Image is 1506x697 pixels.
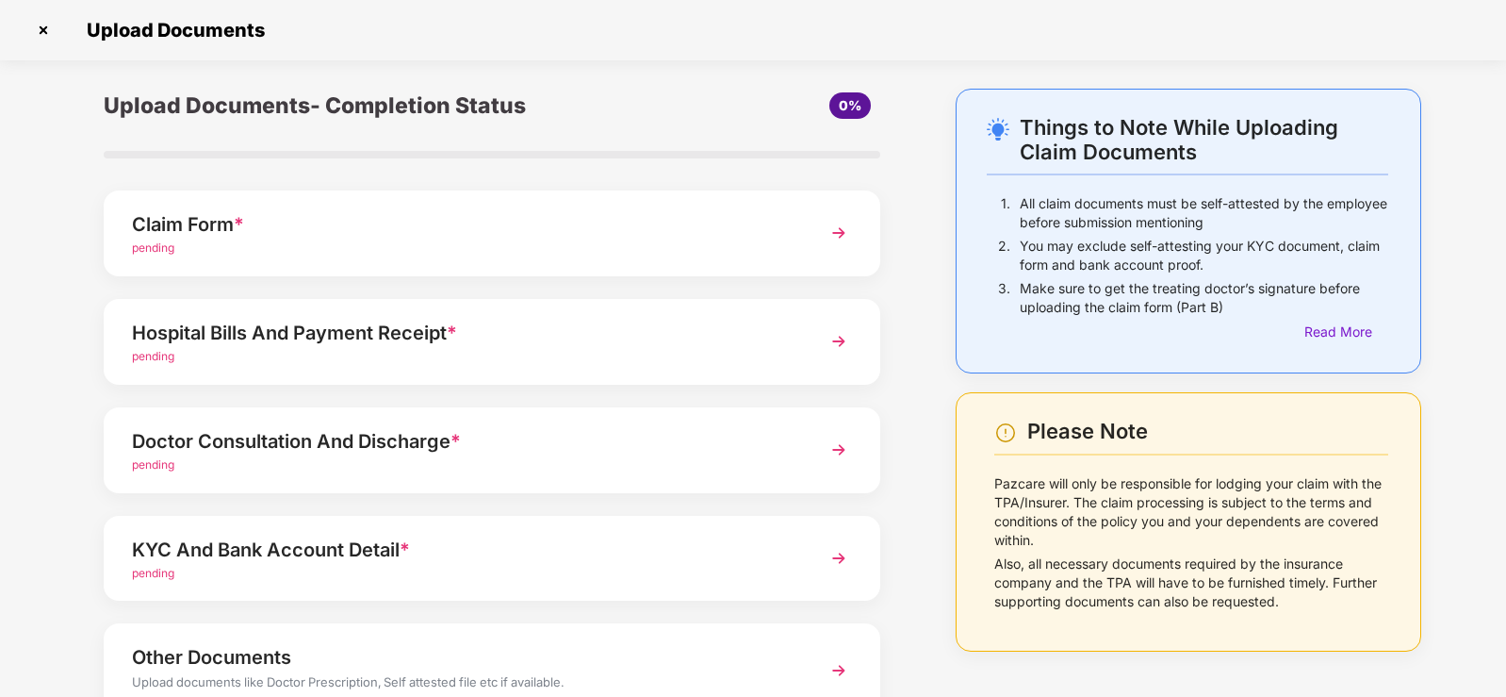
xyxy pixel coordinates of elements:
[104,89,621,123] div: Upload Documents- Completion Status
[132,566,174,580] span: pending
[994,555,1388,611] p: Also, all necessary documents required by the insurance company and the TPA will have to be furni...
[1027,419,1388,444] div: Please Note
[132,426,792,456] div: Doctor Consultation And Discharge
[987,118,1009,141] img: svg+xml;base64,PHN2ZyB4bWxucz0iaHR0cDovL3d3dy53My5vcmcvMjAwMC9zdmciIHdpZHRoPSIyNC4wOTMiIGhlaWdodD...
[994,422,1017,444] img: svg+xml;base64,PHN2ZyBpZD0iV2FybmluZ18tXzI0eDI0IiBkYXRhLW5hbWU9Ildhcm5pbmcgLSAyNHgyNCIgeG1sbnM9Im...
[1020,115,1388,164] div: Things to Note While Uploading Claim Documents
[68,19,274,41] span: Upload Documents
[1304,322,1388,342] div: Read More
[1020,194,1388,232] p: All claim documents must be self-attested by the employee before submission mentioning
[132,672,792,697] div: Upload documents like Doctor Prescription, Self attested file etc if available.
[822,433,856,467] img: svg+xml;base64,PHN2ZyBpZD0iTmV4dCIgeG1sbnM9Imh0dHA6Ly93d3cudzMub3JnLzIwMDAvc3ZnIiB3aWR0aD0iMzYiIG...
[998,279,1010,317] p: 3.
[1001,194,1010,232] p: 1.
[132,349,174,363] span: pending
[822,324,856,358] img: svg+xml;base64,PHN2ZyBpZD0iTmV4dCIgeG1sbnM9Imh0dHA6Ly93d3cudzMub3JnLzIwMDAvc3ZnIiB3aWR0aD0iMzYiIG...
[132,209,792,240] div: Claim Form
[822,654,856,688] img: svg+xml;base64,PHN2ZyBpZD0iTmV4dCIgeG1sbnM9Imh0dHA6Ly93d3cudzMub3JnLzIwMDAvc3ZnIiB3aWR0aD0iMzYiIG...
[1020,279,1388,317] p: Make sure to get the treating doctor’s signature before uploading the claim form (Part B)
[132,457,174,472] span: pending
[28,15,58,45] img: svg+xml;base64,PHN2ZyBpZD0iQ3Jvc3MtMzJ4MzIiIHhtbG5zPSJodHRwOi8vd3d3LnczLm9yZy8yMDAwL3N2ZyIgd2lkdG...
[132,241,174,255] span: pending
[822,541,856,575] img: svg+xml;base64,PHN2ZyBpZD0iTmV4dCIgeG1sbnM9Imh0dHA6Ly93d3cudzMub3JnLzIwMDAvc3ZnIiB3aWR0aD0iMzYiIG...
[839,97,861,113] span: 0%
[994,474,1388,550] p: Pazcare will only be responsible for lodging your claim with the TPA/Insurer. The claim processin...
[132,535,792,565] div: KYC And Bank Account Detail
[1020,237,1388,274] p: You may exclude self-attesting your KYC document, claim form and bank account proof.
[132,318,792,348] div: Hospital Bills And Payment Receipt
[998,237,1010,274] p: 2.
[822,216,856,250] img: svg+xml;base64,PHN2ZyBpZD0iTmV4dCIgeG1sbnM9Imh0dHA6Ly93d3cudzMub3JnLzIwMDAvc3ZnIiB3aWR0aD0iMzYiIG...
[132,642,792,672] div: Other Documents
